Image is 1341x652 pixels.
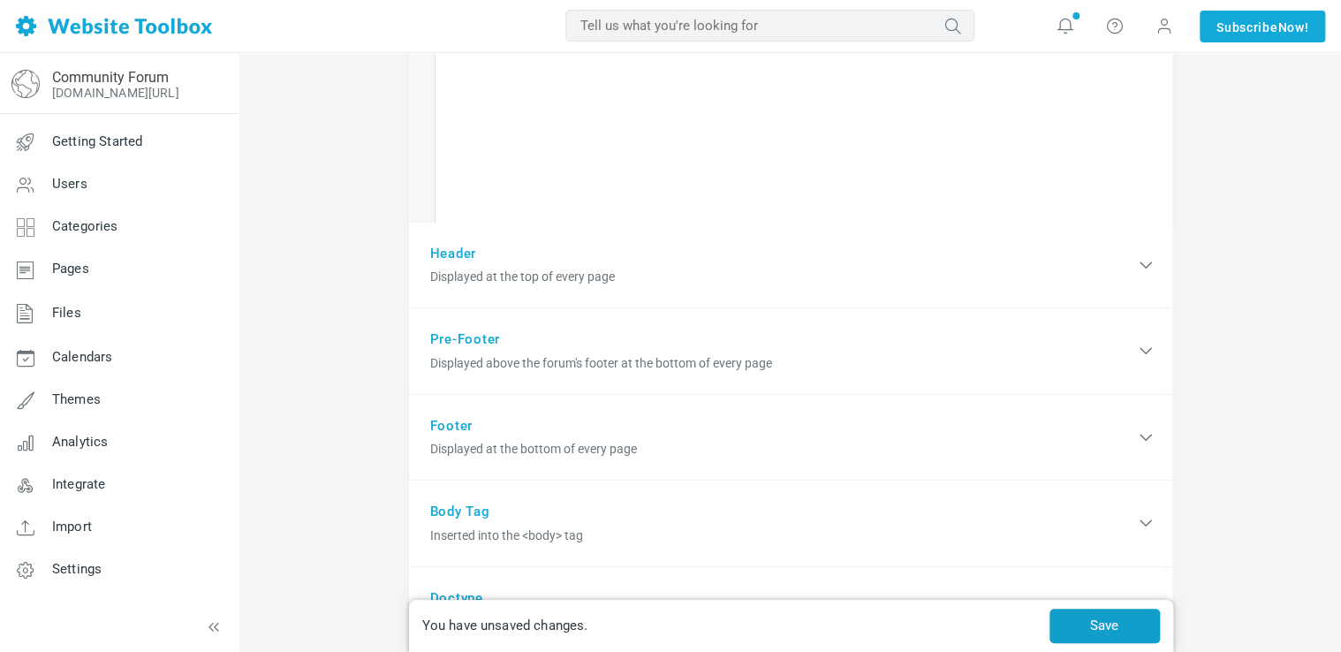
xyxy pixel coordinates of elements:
[409,481,1172,567] div: Body Tag
[52,476,105,492] span: Integrate
[430,527,1135,545] span: Inserted into the <body> tag
[1277,18,1308,37] span: Now!
[52,133,142,149] span: Getting Started
[1200,11,1325,42] a: SubscribeNow!
[52,561,102,577] span: Settings
[418,616,1045,636] div: You have unsaved changes.
[52,434,108,450] span: Analytics
[52,69,169,86] a: Community Forum
[52,218,118,234] span: Categories
[565,10,974,42] input: Tell us what you're looking for
[52,261,89,277] span: Pages
[52,176,87,192] span: Users
[430,354,1135,373] span: Displayed above the forum's footer at the bottom of every page
[409,223,1172,309] div: Header
[430,440,1135,459] span: Displayed at the bottom of every page
[409,308,1172,395] div: Pre-Footer
[52,86,179,100] a: [DOMAIN_NAME][URL]
[409,395,1172,481] div: Footer
[52,349,112,365] span: Calendars
[52,305,81,321] span: Files
[11,70,40,98] img: globe-icon.png
[430,268,1135,286] span: Displayed at the top of every page
[52,391,101,407] span: Themes
[1049,609,1160,643] button: Save
[52,519,92,534] span: Import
